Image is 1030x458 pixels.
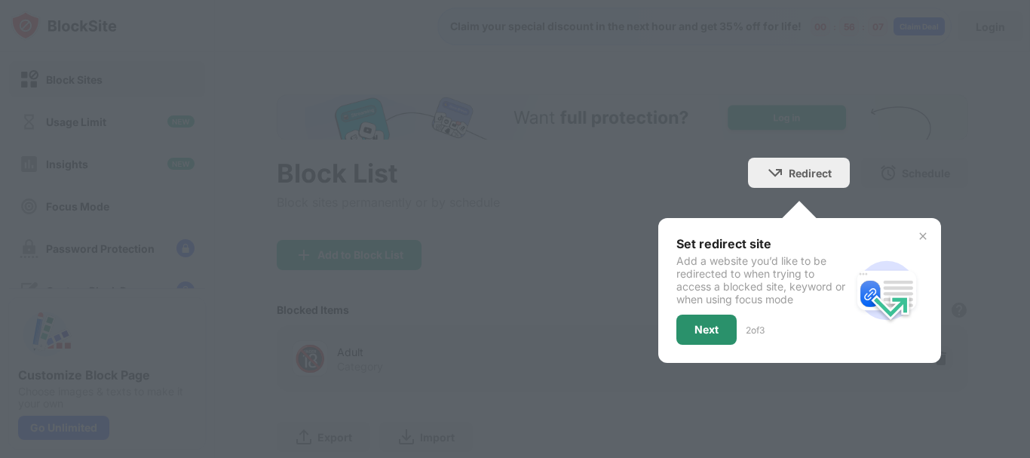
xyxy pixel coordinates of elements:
[789,167,832,180] div: Redirect
[851,254,923,327] img: redirect.svg
[694,324,719,336] div: Next
[676,236,851,251] div: Set redirect site
[676,254,851,306] div: Add a website you’d like to be redirected to when trying to access a blocked site, keyword or whe...
[746,324,765,336] div: 2 of 3
[917,230,929,242] img: x-button.svg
